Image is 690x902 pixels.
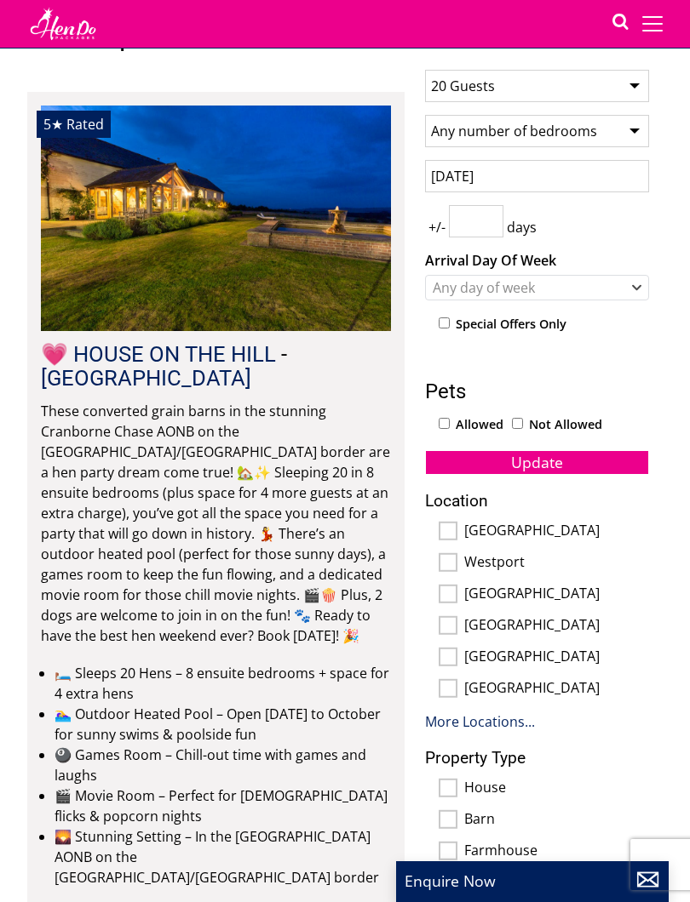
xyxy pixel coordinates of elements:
label: House [464,779,649,798]
h1: Our Properties [27,21,405,51]
a: 5★ Rated [41,106,391,331]
span: +/- [425,217,449,237]
img: Hen Do Packages [27,7,99,41]
span: Rated [66,115,104,134]
h3: Property Type [425,749,649,767]
span: Update [511,452,563,472]
span: days [503,217,540,237]
label: [GEOGRAPHIC_DATA] [464,648,649,667]
button: Update [425,450,649,474]
span: 💗 HOUSE ON THE HILL has a 5 star rating under the Quality in Tourism Scheme [43,115,63,134]
label: Allowed [456,415,503,434]
h3: Pets [425,380,649,402]
a: [GEOGRAPHIC_DATA] [41,365,251,391]
label: Farmhouse [464,842,649,861]
input: Arrival Date [425,160,649,192]
label: Barn [464,811,649,830]
label: Not Allowed [529,415,602,434]
h3: Location [425,492,649,510]
a: 💗 HOUSE ON THE HILL [41,341,276,367]
a: More Locations... [425,712,535,731]
p: Enquire Now [405,870,660,892]
label: [GEOGRAPHIC_DATA] [464,617,649,636]
span: - [41,341,287,391]
div: Combobox [425,275,649,300]
img: open-uri20250321-4642-fbzdp0.original. [41,106,391,331]
label: Arrival Day Of Week [425,250,649,271]
li: 🎱 Games Room – Chill-out time with games and laughs [55,745,391,785]
li: 🏊‍♀️ Outdoor Heated Pool – Open [DATE] to October for sunny swims & poolside fun [55,704,391,745]
li: 🎬 Movie Room – Perfect for [DEMOGRAPHIC_DATA] flicks & popcorn nights [55,785,391,826]
label: [GEOGRAPHIC_DATA] [464,585,649,604]
div: Any day of week [428,278,628,297]
li: 🛏️ Sleeps 20 Hens – 8 ensuite bedrooms + space for 4 extra hens [55,663,391,704]
label: Special Offers Only [456,315,566,334]
p: These converted grain barns in the stunning Cranborne Chase AONB on the [GEOGRAPHIC_DATA]/[GEOGRA... [41,401,391,646]
label: [GEOGRAPHIC_DATA] [464,522,649,541]
label: Westport [464,554,649,573]
li: 🌄 Stunning Setting – In the [GEOGRAPHIC_DATA] AONB on the [GEOGRAPHIC_DATA]/[GEOGRAPHIC_DATA] border [55,826,391,888]
label: [GEOGRAPHIC_DATA] [464,680,649,699]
